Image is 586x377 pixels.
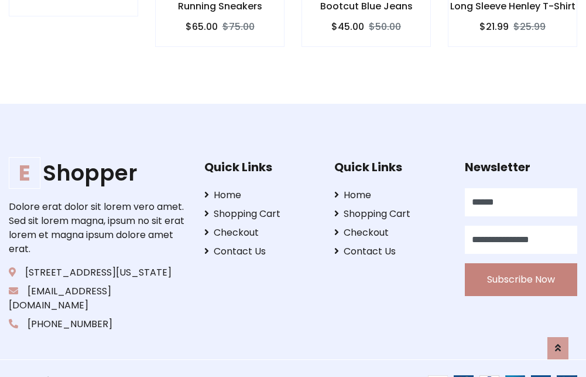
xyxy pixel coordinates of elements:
[513,21,546,34] del: $25.99
[9,200,186,256] p: Dolore erat dolor sit lorem vero amet. Sed sit lorem magna, ipsum no sit erat lorem et magna ipsu...
[9,160,186,186] h1: Shopper
[334,160,447,174] h5: Quick Links
[331,22,364,33] h6: $45.00
[448,1,577,12] h6: Long Sleeve Henley T-Shirt
[334,207,447,221] a: Shopping Cart
[204,207,317,221] a: Shopping Cart
[204,244,317,259] a: Contact Us
[465,263,577,296] button: Subscribe Now
[334,244,447,259] a: Contact Us
[465,160,577,174] h5: Newsletter
[204,160,317,174] h5: Quick Links
[9,284,186,313] p: [EMAIL_ADDRESS][DOMAIN_NAME]
[369,21,401,34] del: $50.00
[186,22,218,33] h6: $65.00
[9,160,186,186] a: EShopper
[302,1,430,12] h6: Bootcut Blue Jeans
[9,317,186,331] p: [PHONE_NUMBER]
[334,188,447,202] a: Home
[222,21,255,34] del: $75.00
[204,226,317,240] a: Checkout
[9,266,186,280] p: [STREET_ADDRESS][US_STATE]
[479,22,509,33] h6: $21.99
[334,226,447,240] a: Checkout
[9,157,40,189] span: E
[204,188,317,202] a: Home
[156,1,284,12] h6: Running Sneakers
